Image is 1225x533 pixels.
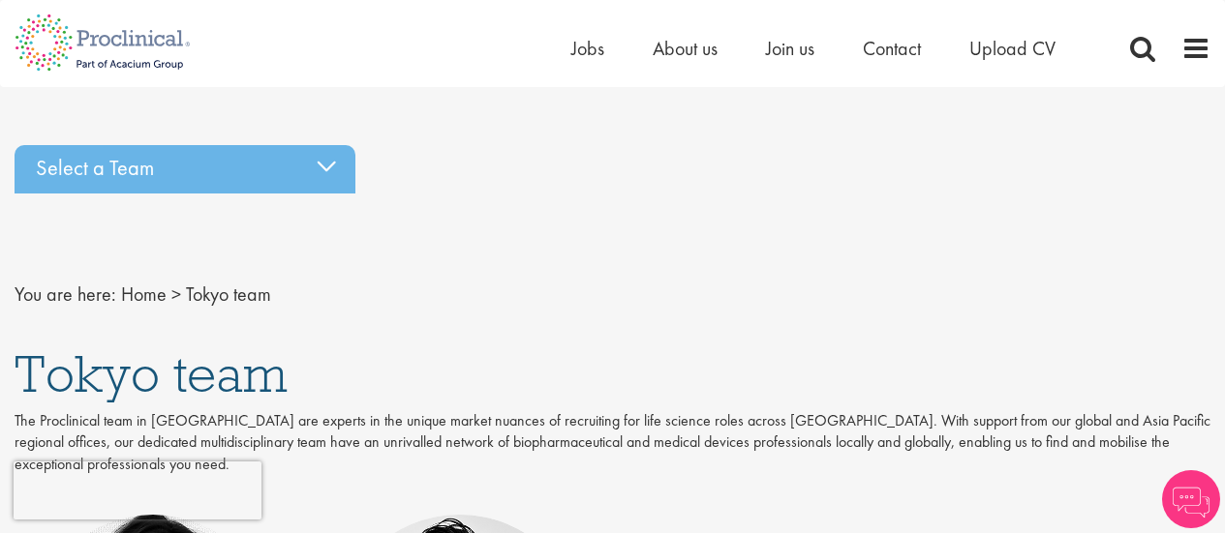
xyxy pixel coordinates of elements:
[15,281,116,307] span: You are here:
[1162,470,1220,528] img: Chatbot
[571,36,604,61] a: Jobs
[186,281,271,307] span: Tokyo team
[15,145,355,193] div: Select a Team
[15,410,1210,477] p: The Proclinical team in [GEOGRAPHIC_DATA] are experts in the unique market nuances of recruiting ...
[14,461,261,519] iframe: reCAPTCHA
[15,341,288,406] span: Tokyo team
[969,36,1056,61] a: Upload CV
[171,281,181,307] span: >
[121,281,167,307] a: breadcrumb link
[863,36,921,61] a: Contact
[653,36,718,61] a: About us
[766,36,814,61] a: Join us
